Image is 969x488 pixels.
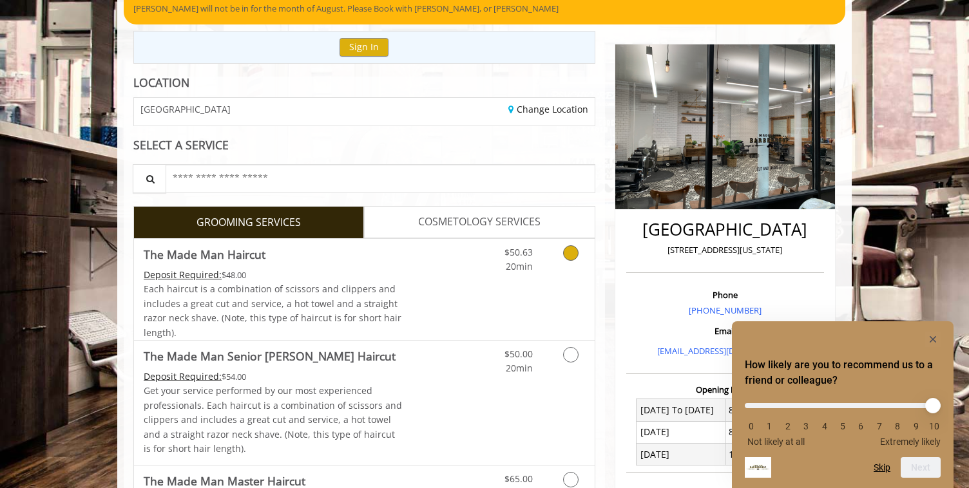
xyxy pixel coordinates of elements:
[144,370,222,382] span: This service needs some Advance to be paid before we block your appointment
[629,326,821,335] h3: Email
[854,421,867,431] li: 6
[508,103,588,115] a: Change Location
[637,399,725,421] td: [DATE] To [DATE]
[418,214,541,230] span: COSMETOLOGY SERVICES
[725,399,814,421] td: 8 A.M - 8 P.M
[133,164,166,193] button: Service Search
[133,139,595,151] div: SELECT A SERVICE
[506,260,533,272] span: 20min
[144,370,403,384] div: $54.00
[637,444,725,465] td: [DATE]
[891,421,904,431] li: 8
[144,347,396,365] b: The Made Man Senior [PERSON_NAME] Haircut
[144,245,265,263] b: The Made Man Haircut
[506,362,533,374] span: 20min
[629,220,821,239] h2: [GEOGRAPHIC_DATA]
[925,332,941,347] button: Hide survey
[745,393,941,447] div: How likely are you to recommend us to a friend or colleague? Select an option from 0 to 10, with ...
[745,357,941,388] h2: How likely are you to recommend us to a friend or colleague? Select an option from 0 to 10, with ...
[626,385,824,394] h3: Opening Hours
[629,243,821,257] p: [STREET_ADDRESS][US_STATE]
[747,436,805,447] span: Not likely at all
[873,421,886,431] li: 7
[745,332,941,478] div: How likely are you to recommend us to a friend or colleague? Select an option from 0 to 10, with ...
[800,421,812,431] li: 3
[910,421,923,431] li: 9
[340,38,389,57] button: Sign In
[197,214,301,231] span: GROOMING SERVICES
[144,384,403,456] p: Get your service performed by our most experienced professionals. Each haircut is a combination o...
[725,444,814,465] td: 10 A.M - 7 P.M
[901,457,941,478] button: Next question
[874,462,890,473] button: Skip
[133,75,189,90] b: LOCATION
[763,421,776,431] li: 1
[818,421,831,431] li: 4
[144,283,401,338] span: Each haircut is a combination of scissors and clippers and includes a great cut and service, a ho...
[504,348,533,360] span: $50.00
[133,2,836,15] p: [PERSON_NAME] will not be in for the month of August. Please Book with [PERSON_NAME], or [PERSON_...
[144,268,403,282] div: $48.00
[836,421,849,431] li: 5
[629,290,821,299] h3: Phone
[782,421,794,431] li: 2
[140,104,231,114] span: [GEOGRAPHIC_DATA]
[657,345,793,357] a: [EMAIL_ADDRESS][DOMAIN_NAME]
[880,436,941,447] span: Extremely likely
[745,421,758,431] li: 0
[504,246,533,258] span: $50.63
[689,305,762,316] a: [PHONE_NUMBER]
[637,421,725,443] td: [DATE]
[725,421,814,443] td: 8 A.M - 7 P.M
[504,473,533,485] span: $65.00
[144,268,222,281] span: This service needs some Advance to be paid before we block your appointment
[928,421,941,431] li: 10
